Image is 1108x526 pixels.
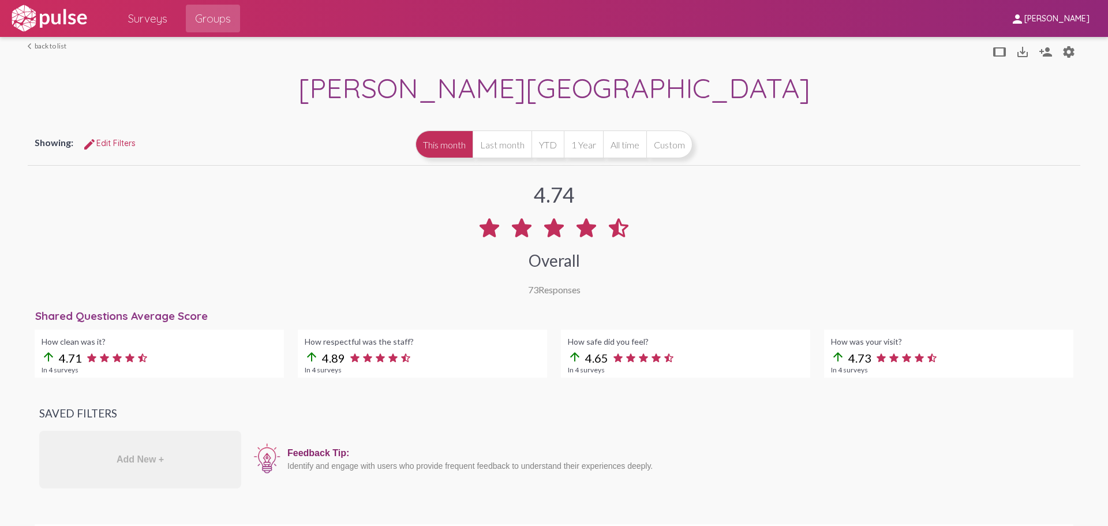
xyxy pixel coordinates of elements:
[848,351,871,365] span: 4.73
[119,5,177,32] a: Surveys
[831,350,845,364] mat-icon: arrow_upward
[35,309,1080,323] div: Shared Questions Average Score
[1039,45,1053,59] mat-icon: Person
[1062,45,1076,59] mat-icon: Person
[415,130,473,158] button: This month
[831,365,1066,374] div: In 4 surveys
[831,337,1066,346] div: How was your visit?
[305,350,319,364] mat-icon: arrow_upward
[73,133,145,154] button: Edit FiltersEdit Filters
[83,137,96,151] mat-icon: Edit Filters
[305,337,540,346] div: How respectful was the staff?
[35,137,73,148] span: Showing:
[564,130,603,158] button: 1 Year
[585,351,608,365] span: 4.65
[988,40,1011,63] button: tablet
[42,365,277,374] div: In 4 surveys
[1011,40,1034,63] button: Download
[28,70,1080,108] div: [PERSON_NAME][GEOGRAPHIC_DATA]
[287,461,1063,471] div: Identify and engage with users who provide frequent feedback to understand their experiences deeply.
[1010,12,1024,26] mat-icon: person
[568,337,803,346] div: How safe did you feel?
[322,351,345,365] span: 4.89
[39,407,1069,420] h3: Saved Filters
[528,284,538,295] span: 73
[287,448,1063,458] div: Feedback Tip:
[1024,14,1090,24] span: [PERSON_NAME]
[28,42,66,50] a: back to list
[603,130,646,158] button: All time
[42,350,55,364] mat-icon: arrow_upward
[186,5,240,32] a: Groups
[253,442,282,475] img: icon12.png
[531,130,564,158] button: YTD
[1016,45,1030,59] mat-icon: Download
[568,365,803,374] div: In 4 surveys
[1001,8,1099,29] button: [PERSON_NAME]
[568,350,582,364] mat-icon: arrow_upward
[1057,40,1080,63] button: Person
[993,45,1006,59] mat-icon: tablet
[83,138,136,148] span: Edit Filters
[42,337,277,346] div: How clean was it?
[59,351,82,365] span: 4.71
[28,43,35,50] mat-icon: arrow_back_ios
[534,182,575,207] div: 4.74
[9,4,89,33] img: white-logo.svg
[39,431,241,488] div: Add New +
[473,130,531,158] button: Last month
[128,8,167,29] span: Surveys
[528,284,581,295] div: Responses
[195,8,231,29] span: Groups
[1034,40,1057,63] button: Person
[305,365,540,374] div: In 4 surveys
[529,251,580,270] div: Overall
[646,130,692,158] button: Custom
